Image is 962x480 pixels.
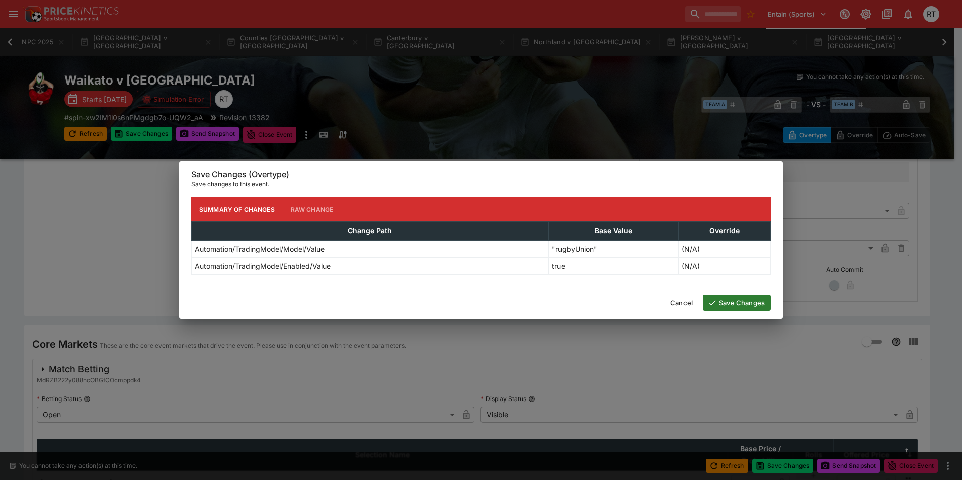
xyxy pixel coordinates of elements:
[548,222,678,241] th: Base Value
[195,261,331,271] p: Automation/TradingModel/Enabled/Value
[191,169,771,180] h6: Save Changes (Overtype)
[191,179,771,189] p: Save changes to this event.
[191,197,283,221] button: Summary of Changes
[664,295,699,311] button: Cancel
[678,241,770,258] td: (N/A)
[548,241,678,258] td: "rugbyUnion"
[678,222,770,241] th: Override
[703,295,771,311] button: Save Changes
[195,244,325,254] p: Automation/TradingModel/Model/Value
[283,197,342,221] button: Raw Change
[548,258,678,275] td: true
[678,258,770,275] td: (N/A)
[192,222,549,241] th: Change Path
